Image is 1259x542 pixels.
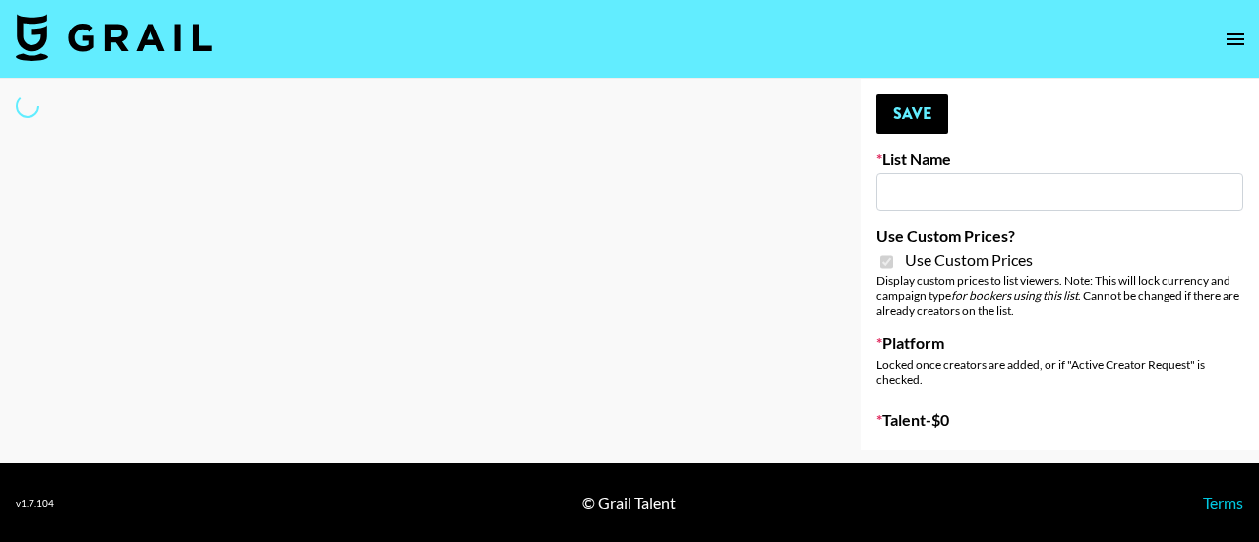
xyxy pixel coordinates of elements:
label: Use Custom Prices? [876,226,1243,246]
a: Terms [1203,493,1243,512]
label: Talent - $ 0 [876,410,1243,430]
div: Locked once creators are added, or if "Active Creator Request" is checked. [876,357,1243,387]
div: © Grail Talent [582,493,676,512]
div: Display custom prices to list viewers. Note: This will lock currency and campaign type . Cannot b... [876,273,1243,318]
button: open drawer [1216,20,1255,59]
div: v 1.7.104 [16,497,54,510]
label: List Name [876,150,1243,169]
label: Platform [876,333,1243,353]
em: for bookers using this list [951,288,1078,303]
img: Grail Talent [16,14,212,61]
span: Use Custom Prices [905,250,1033,270]
button: Save [876,94,948,134]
